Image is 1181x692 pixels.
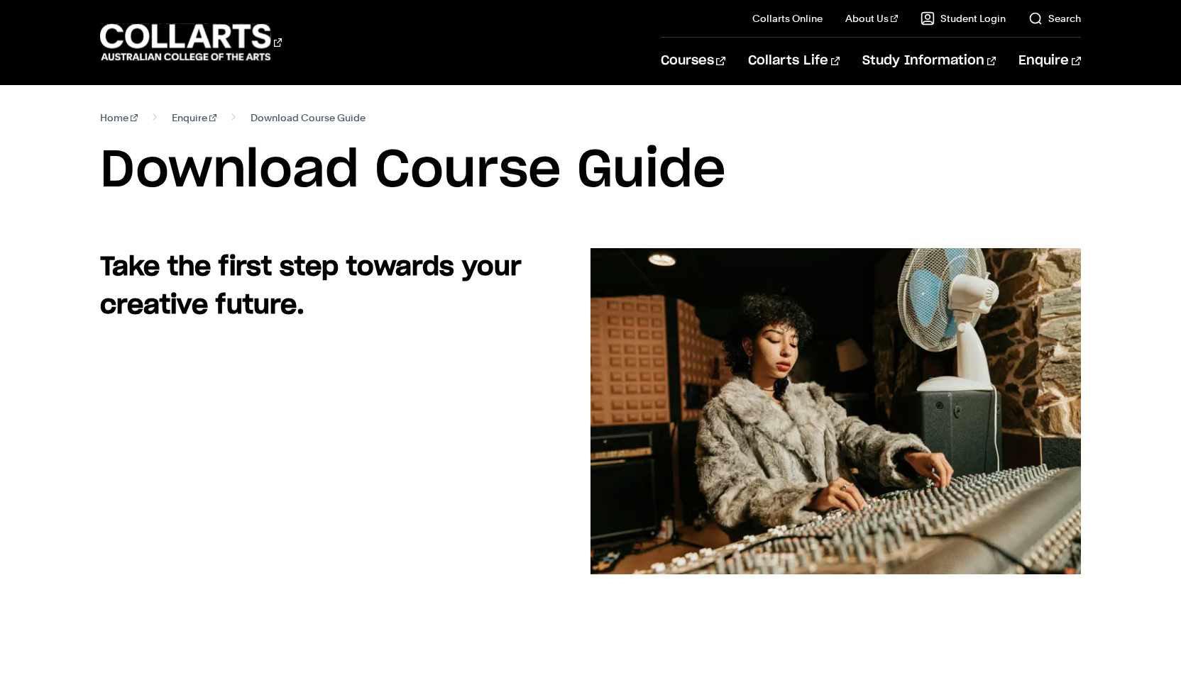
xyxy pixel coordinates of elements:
[845,11,898,26] a: About Us
[921,11,1006,26] a: Student Login
[172,108,216,128] a: Enquire
[100,139,1080,203] h1: Download Course Guide
[661,38,725,84] a: Courses
[752,11,823,26] a: Collarts Online
[100,108,138,128] a: Home
[100,22,282,62] div: Go to homepage
[748,38,840,84] a: Collarts Life
[1028,11,1081,26] a: Search
[862,38,996,84] a: Study Information
[251,108,366,128] span: Download Course Guide
[100,255,521,318] strong: Take the first step towards your creative future.
[1018,38,1080,84] a: Enquire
